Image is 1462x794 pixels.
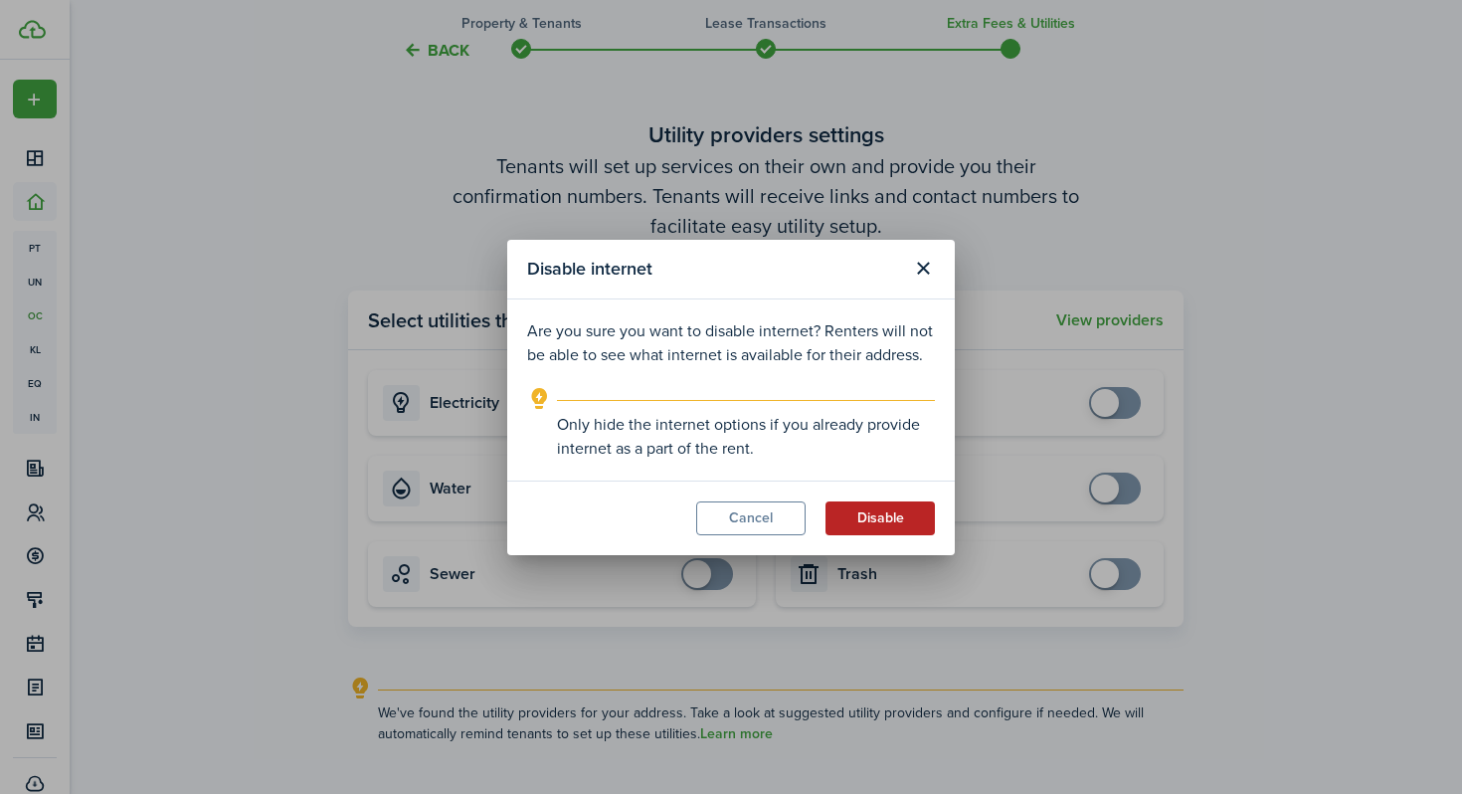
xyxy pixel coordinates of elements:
button: Disable [825,501,935,535]
i: outline [527,387,552,411]
explanation-description: Only hide the internet options if you already provide internet as a part of the rent. [557,413,935,461]
button: Close modal [906,252,940,286]
modal-title: Disable internet [527,250,901,289]
p: Are you sure you want to disable internet? Renters will not be able to see what internet is avail... [527,319,935,367]
button: Cancel [696,501,806,535]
